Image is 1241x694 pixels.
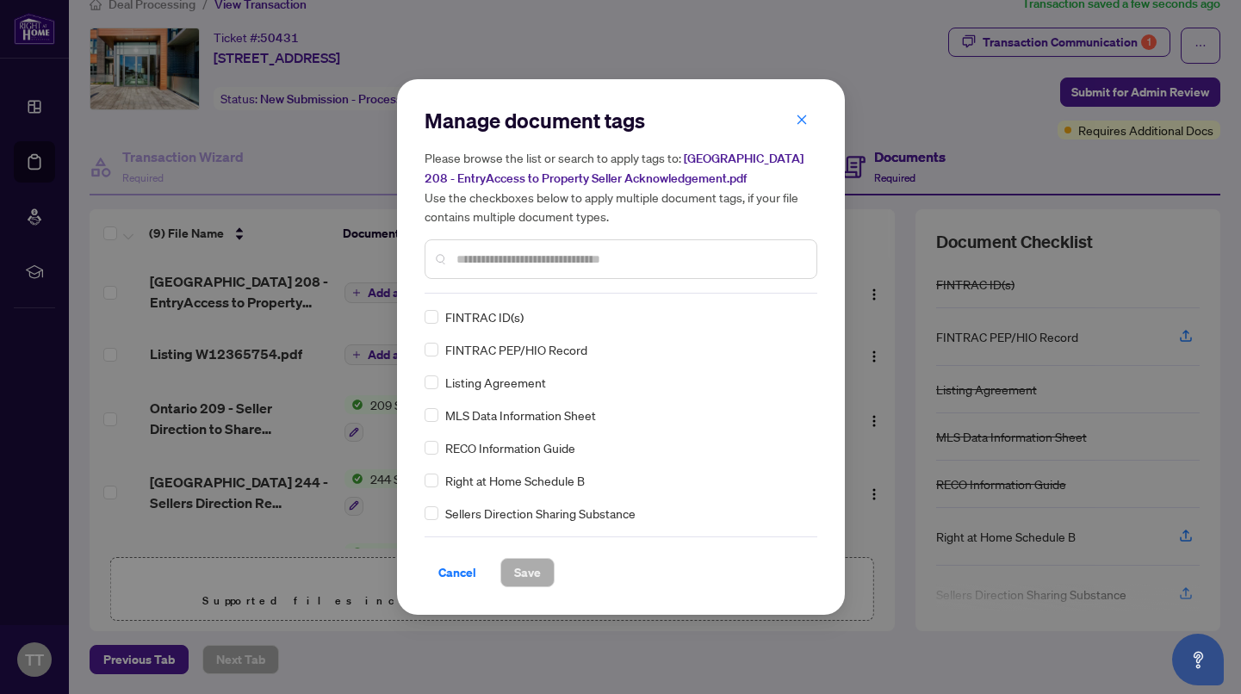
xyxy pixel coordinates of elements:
span: close [796,114,808,126]
span: Cancel [438,559,476,586]
button: Cancel [425,558,490,587]
span: FINTRAC PEP/HIO Record [445,340,587,359]
h5: Please browse the list or search to apply tags to: Use the checkboxes below to apply multiple doc... [425,148,817,226]
span: MLS Data Information Sheet [445,406,596,424]
span: FINTRAC ID(s) [445,307,524,326]
button: Open asap [1172,634,1224,685]
span: Sellers Direction Sharing Substance [445,504,636,523]
span: RECO Information Guide [445,438,575,457]
span: Right at Home Schedule B [445,471,585,490]
h2: Manage document tags [425,107,817,134]
button: Save [500,558,555,587]
span: Listing Agreement [445,373,546,392]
